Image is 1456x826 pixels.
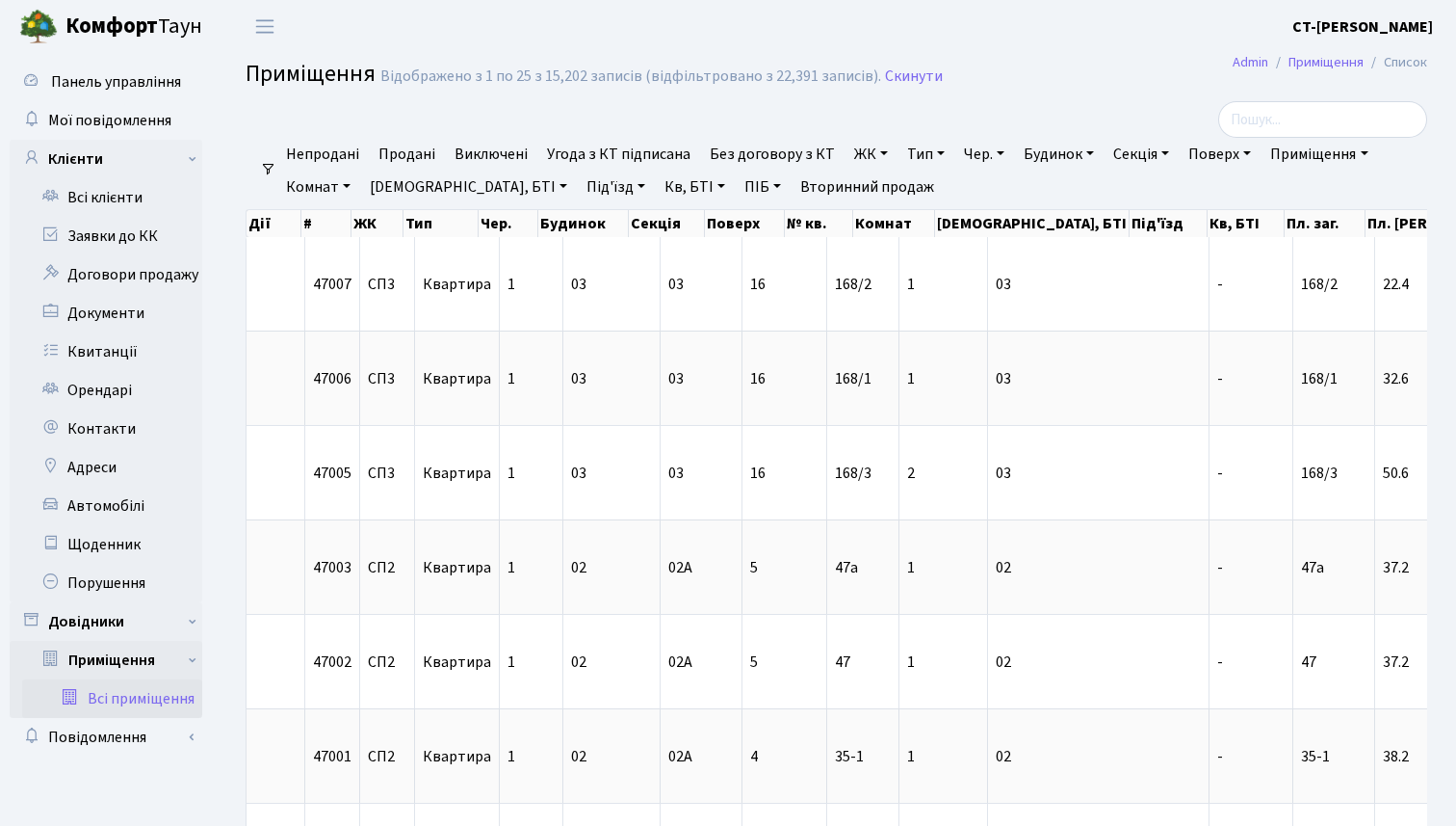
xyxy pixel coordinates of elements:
span: 1 [907,652,915,673]
span: СП3 [368,277,406,292]
a: ПІБ [737,171,789,203]
li: Список [1364,52,1427,73]
span: 1 [507,557,515,578]
a: Чер. [956,138,1012,171]
span: 47003 [313,557,351,578]
span: Квартира [423,749,491,764]
span: 35-1 [835,746,864,767]
a: Тип [899,138,952,171]
th: Під'їзд [1130,210,1208,237]
span: 37.2 [1383,652,1409,673]
a: [DEMOGRAPHIC_DATA], БТІ [362,171,575,203]
span: 02 [571,652,586,673]
span: Квартира [423,466,491,481]
a: Admin [1233,52,1268,72]
span: 47006 [313,368,351,389]
span: 16 [750,463,766,484]
span: 02 [571,557,586,578]
th: # [301,210,351,237]
span: 1 [507,368,515,389]
span: СП2 [368,560,406,575]
span: 1 [907,274,915,295]
div: Відображено з 1 по 25 з 15,202 записів (відфільтровано з 22,391 записів). [380,67,881,86]
span: 47 [835,652,850,673]
a: Повідомлення [10,718,202,757]
span: 02А [668,746,692,767]
span: 03 [571,274,586,295]
span: - [1217,557,1223,578]
span: 03 [668,368,684,389]
span: 03 [668,274,684,295]
span: 47001 [313,746,351,767]
a: Вторинний продаж [793,171,942,203]
span: 02А [668,557,692,578]
button: Переключити навігацію [241,11,289,42]
span: 02 [996,652,1011,673]
a: Без договору з КТ [702,138,843,171]
span: 168/2 [1301,274,1338,295]
input: Пошук... [1218,101,1427,138]
span: 35-1 [1301,746,1330,767]
span: 32.6 [1383,368,1409,389]
th: Поверх [705,210,785,237]
th: Будинок [538,210,629,237]
span: 168/1 [1301,368,1338,389]
span: 1 [507,463,515,484]
a: CT-[PERSON_NAME] [1292,15,1433,39]
a: Всі клієнти [10,178,202,217]
a: Виключені [447,138,535,171]
span: 47а [1301,557,1324,578]
span: 168/3 [835,463,871,484]
span: 03 [996,274,1011,295]
a: Мої повідомлення [10,101,202,140]
nav: breadcrumb [1204,42,1456,83]
span: 47005 [313,463,351,484]
span: 38.2 [1383,746,1409,767]
th: Секція [629,210,705,237]
th: № кв. [785,210,853,237]
span: 47007 [313,274,351,295]
span: 50.6 [1383,463,1409,484]
span: 4 [750,746,758,767]
a: Контакти [10,410,202,448]
a: Продані [371,138,443,171]
span: 168/3 [1301,463,1338,484]
a: Клієнти [10,140,202,178]
a: Панель управління [10,63,202,101]
span: 1 [507,746,515,767]
a: Кв, БТІ [657,171,733,203]
span: - [1217,652,1223,673]
th: Дії [247,210,301,237]
a: Щоденник [10,525,202,564]
img: logo.png [19,8,58,46]
span: 2 [907,463,915,484]
a: Квитанції [10,333,202,371]
span: СП2 [368,749,406,764]
span: 1 [907,368,915,389]
span: - [1217,368,1223,389]
span: 1 [507,274,515,295]
span: Квартира [423,277,491,292]
span: 03 [571,463,586,484]
span: 1 [507,652,515,673]
span: - [1217,463,1223,484]
span: - [1217,274,1223,295]
a: Орендарі [10,371,202,410]
b: Комфорт [65,11,158,41]
span: 168/2 [835,274,871,295]
span: 47002 [313,652,351,673]
span: СП3 [368,466,406,481]
a: Секція [1105,138,1177,171]
th: Кв, БТІ [1208,210,1285,237]
a: Довідники [10,602,202,641]
a: Документи [10,294,202,333]
span: 168/1 [835,368,871,389]
span: 1 [907,557,915,578]
span: 03 [996,368,1011,389]
span: 02А [668,652,692,673]
a: Приміщення [1288,52,1364,72]
span: 02 [996,746,1011,767]
span: 5 [750,557,758,578]
th: Чер. [479,210,538,237]
span: 47а [835,557,858,578]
